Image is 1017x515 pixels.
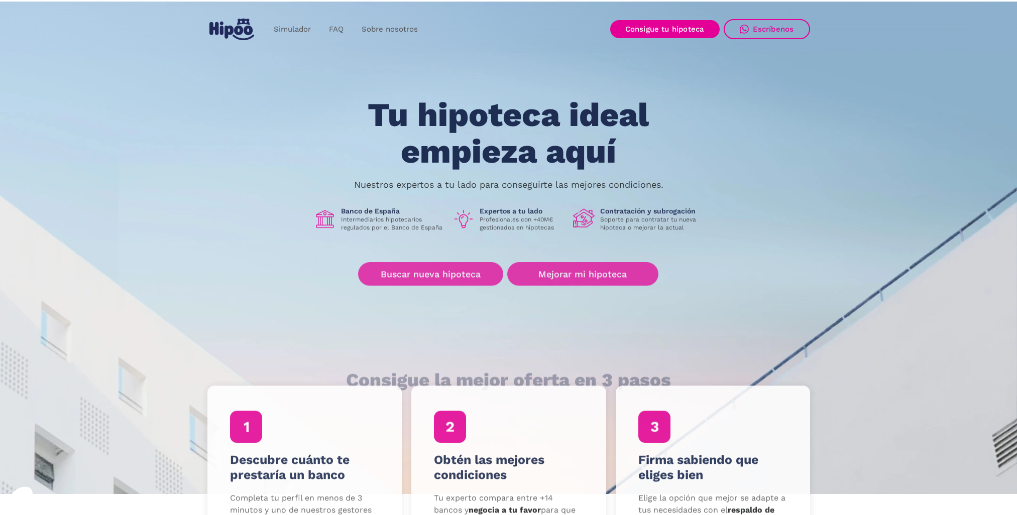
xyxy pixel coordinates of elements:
[265,20,320,39] a: Simulador
[207,15,257,44] a: home
[353,20,427,39] a: Sobre nosotros
[600,207,704,216] h1: Contratación y subrogación
[358,263,503,286] a: Buscar nueva hipoteca
[469,505,541,515] strong: negocia a tu favor
[318,97,699,170] h1: Tu hipoteca ideal empieza aquí
[230,452,379,482] h4: Descubre cuánto te prestaría un banco
[638,452,787,482] h4: Firma sabiendo que eliges bien
[507,263,658,286] a: Mejorar mi hipoteca
[753,25,794,34] div: Escríbenos
[600,216,704,232] p: Soporte para contratar tu nueva hipoteca o mejorar la actual
[724,19,810,39] a: Escríbenos
[341,207,444,216] h1: Banco de España
[341,216,444,232] p: Intermediarios hipotecarios regulados por el Banco de España
[320,20,353,39] a: FAQ
[354,181,663,189] p: Nuestros expertos a tu lado para conseguirte las mejores condiciones.
[434,452,584,482] h4: Obtén las mejores condiciones
[480,207,565,216] h1: Expertos a tu lado
[610,20,720,38] a: Consigue tu hipoteca
[346,370,671,390] h1: Consigue la mejor oferta en 3 pasos
[480,216,565,232] p: Profesionales con +40M€ gestionados en hipotecas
